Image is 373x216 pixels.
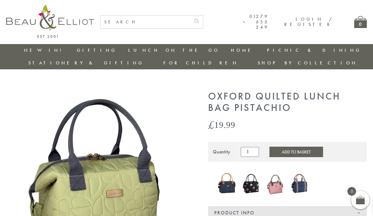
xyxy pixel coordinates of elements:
bdi: 19.99 [208,118,235,131]
a: Login / Register [284,16,333,27]
a: New in! [24,47,65,53]
a: Home [231,47,256,53]
a: 01279 653 249 [243,14,269,30]
img: Oxford quilted lunch bag mallow [266,171,285,195]
h1: Oxford Quilted Lunch Bag Pistachio [208,91,367,114]
span: £ [208,118,214,131]
img: logo [6,5,94,38]
img: Emily convertible lunch bag [242,171,260,196]
input: Product quantity [241,147,259,157]
a: Lunch On The Go [128,47,219,53]
a: Emily convertible lunch bag [242,171,260,197]
input: SEARCH [100,16,191,28]
img: Navy Broken-hearted Convertible Insulated Lunch Bag [217,171,236,196]
a: Picnic & Dining [267,47,361,53]
span: 0 [347,187,356,196]
img: Monogram Midnight Convertible Lunch Bag [291,172,309,194]
a: For Children [163,60,238,66]
a: Monogram Midnight Convertible Lunch Bag [291,172,309,196]
a: Gifting [77,47,117,53]
button: Add to Basket [269,147,323,157]
a: 0 [354,16,367,28]
a: Stationery & Gifting [28,60,144,66]
a: Oxford quilted lunch bag mallow [266,171,285,197]
div: Quantity [213,149,230,155]
a: Shop by collection [258,60,357,66]
a: Navy Broken-hearted Convertible Insulated Lunch Bag [217,171,236,197]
